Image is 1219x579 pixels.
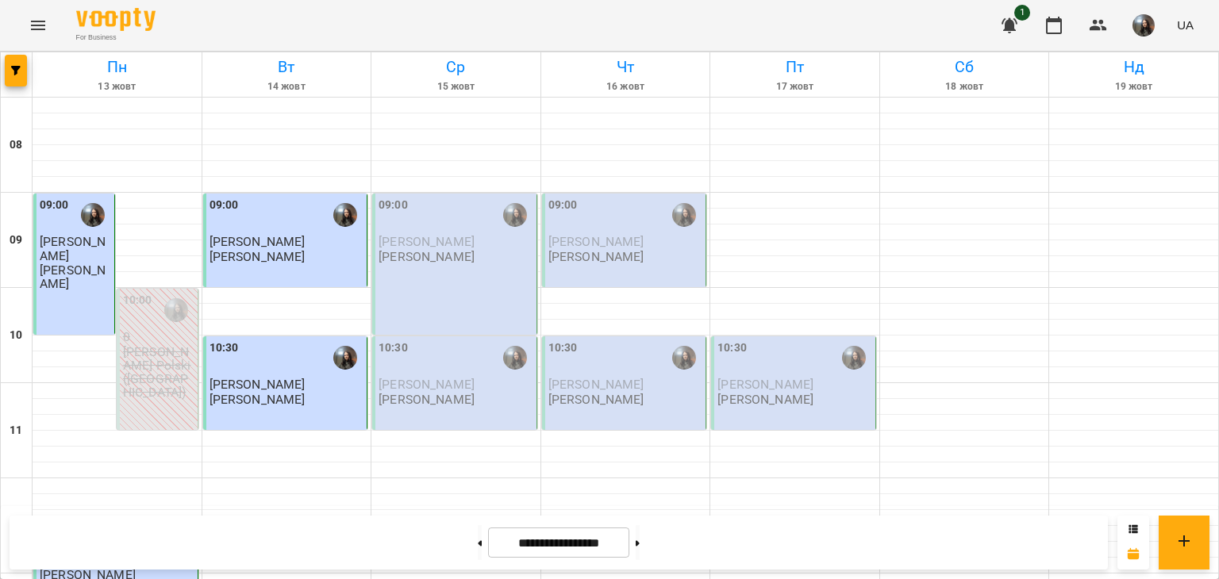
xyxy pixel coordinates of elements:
img: Бойцун Яна Вікторівна [503,203,527,227]
img: Бойцун Яна Вікторівна [672,203,696,227]
img: Бойцун Яна Вікторівна [333,346,357,370]
label: 09:00 [40,197,69,214]
span: [PERSON_NAME] [717,377,813,392]
label: 10:00 [123,292,152,309]
span: [PERSON_NAME] [210,234,306,249]
label: 10:30 [379,339,408,357]
label: 09:00 [379,197,408,214]
h6: Вт [205,55,369,79]
img: Бойцун Яна Вікторівна [333,203,357,227]
span: 1 [1014,5,1030,21]
h6: 15 жовт [374,79,538,94]
h6: Сб [883,55,1047,79]
p: [PERSON_NAME] [210,393,306,406]
label: 09:00 [210,197,239,214]
h6: Чт [544,55,708,79]
p: 0 [123,330,194,343]
img: Бойцун Яна Вікторівна [503,346,527,370]
button: Menu [19,6,57,44]
h6: 14 жовт [205,79,369,94]
p: [PERSON_NAME] [548,250,644,263]
h6: Пн [35,55,199,79]
img: 3223da47ea16ff58329dec54ac365d5d.JPG [1132,14,1155,36]
img: Voopty Logo [76,8,156,31]
img: Бойцун Яна Вікторівна [164,298,188,322]
label: 10:30 [548,339,578,357]
p: [PERSON_NAME] [717,393,813,406]
p: [PERSON_NAME] [379,250,475,263]
label: 09:00 [548,197,578,214]
h6: 16 жовт [544,79,708,94]
h6: Нд [1052,55,1216,79]
img: Бойцун Яна Вікторівна [842,346,866,370]
p: [PERSON_NAME] [379,393,475,406]
label: 10:30 [210,339,239,357]
img: Бойцун Яна Вікторівна [81,203,105,227]
span: [PERSON_NAME] [548,234,644,249]
h6: Ср [374,55,538,79]
h6: 19 жовт [1052,79,1216,94]
h6: 11 [10,422,22,439]
button: UA [1171,10,1200,40]
span: [PERSON_NAME] [548,377,644,392]
h6: 09 [10,232,22,249]
span: [PERSON_NAME] [379,234,475,249]
span: UA [1177,17,1194,33]
p: [PERSON_NAME] [548,393,644,406]
span: [PERSON_NAME] [379,377,475,392]
h6: 17 жовт [713,79,877,94]
p: [PERSON_NAME] [210,250,306,263]
h6: 10 [10,327,22,344]
h6: 13 жовт [35,79,199,94]
img: Бойцун Яна Вікторівна [672,346,696,370]
h6: 18 жовт [883,79,1047,94]
span: [PERSON_NAME] [210,377,306,392]
h6: Пт [713,55,877,79]
label: 10:30 [717,339,747,357]
h6: 08 [10,136,22,154]
span: [PERSON_NAME] [40,234,106,263]
p: [PERSON_NAME] [40,263,111,291]
p: [PERSON_NAME] Polski ([GEOGRAPHIC_DATA]) [123,345,194,400]
span: For Business [76,33,156,43]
